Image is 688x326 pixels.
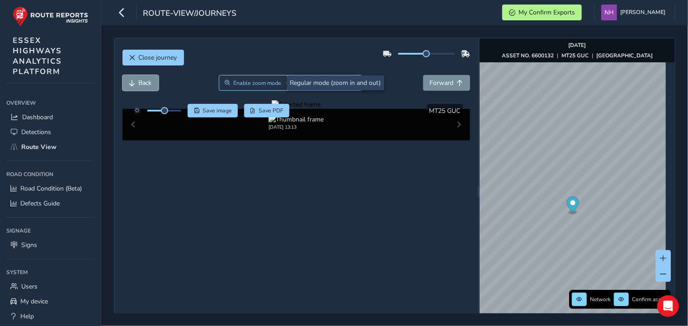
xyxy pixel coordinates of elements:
span: Signs [21,241,37,249]
a: Road Condition (Beta) [6,181,94,196]
img: Thumbnail frame [269,115,324,124]
img: diamond-layout [601,5,617,20]
button: Close journey [123,50,184,65]
span: My device [20,297,48,306]
span: Forward [430,79,454,87]
strong: [GEOGRAPHIC_DATA] [596,52,653,59]
div: Open Intercom Messenger [657,295,679,317]
a: Users [6,279,94,294]
a: Detections [6,125,94,140]
div: Road Condition [6,168,94,181]
span: Road Condition (Beta) [20,184,82,193]
span: Dashboard [22,113,53,121]
span: Enable zoom mode [233,79,281,87]
button: Save [188,104,238,117]
a: Defects Guide [6,196,94,211]
span: Defects Guide [20,199,60,208]
span: Close journey [139,53,177,62]
div: [DATE] 13:13 [269,124,324,130]
span: My Confirm Exports [518,8,575,17]
span: Confirm assets [632,296,668,303]
strong: MT25 GUC [561,52,589,59]
button: Forward [423,75,470,91]
span: Detections [21,128,51,136]
div: Signage [6,224,94,238]
div: | | [502,52,653,59]
span: Route View [21,143,57,151]
a: My device [6,294,94,309]
span: MT25 GUC [429,107,461,115]
span: route-view/journeys [143,8,236,20]
span: Back [139,79,152,87]
strong: [DATE] [569,42,586,49]
a: Route View [6,140,94,154]
span: [PERSON_NAME] [620,5,665,20]
img: rr logo [13,6,88,27]
button: PDF [244,104,290,117]
a: Dashboard [6,110,94,125]
button: Draw [287,75,363,91]
span: Network [590,296,611,303]
span: Save image [203,107,232,114]
button: My Confirm Exports [502,5,582,20]
a: Help [6,309,94,324]
span: Enable drawing mode [302,79,357,87]
strong: ASSET NO. 6600132 [502,52,554,59]
span: Save PDF [259,107,283,114]
a: Signs [6,238,94,252]
div: System [6,265,94,279]
span: Users [21,282,38,291]
span: Help [20,312,34,321]
span: ESSEX HIGHWAYS ANALYTICS PLATFORM [13,35,62,77]
div: Overview [6,96,94,110]
button: [PERSON_NAME] [601,5,669,20]
button: Zoom [219,75,287,91]
div: Map marker [567,197,579,215]
button: Back [123,75,159,91]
